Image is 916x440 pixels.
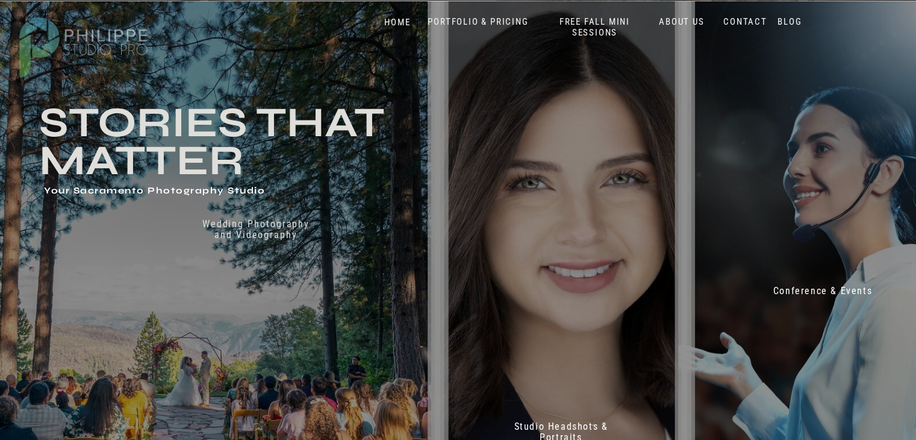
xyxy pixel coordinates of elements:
h3: Stories that Matter [39,104,525,177]
a: FREE FALL MINI SESSIONS [545,16,645,39]
a: Conference & Events [765,286,880,302]
a: BLOG [775,16,805,28]
a: ABOUT US [656,16,708,28]
h1: Your Sacramento Photography Studio [44,186,376,198]
h2: Don't just take our word for it [475,289,823,406]
a: HOME [372,17,423,28]
a: PORTFOLIO & PRICING [423,16,534,28]
a: CONTACT [721,16,770,28]
a: Wedding Photography and Videography [193,219,319,251]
